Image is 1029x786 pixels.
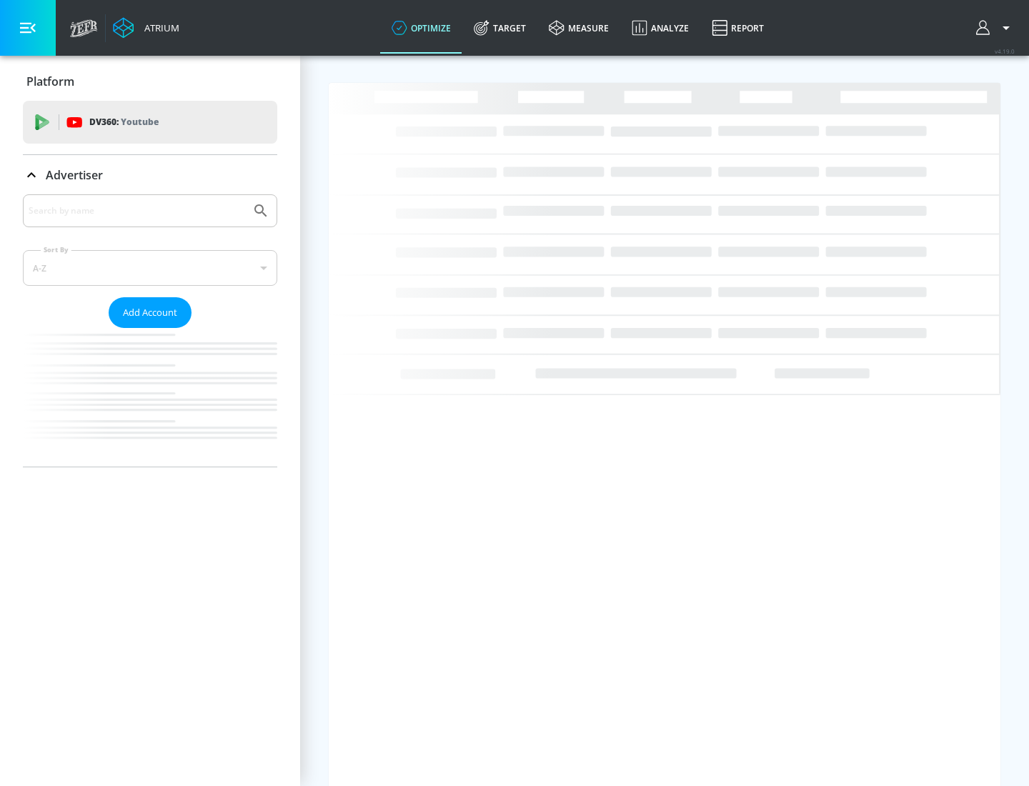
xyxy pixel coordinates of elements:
[23,155,277,195] div: Advertiser
[26,74,74,89] p: Platform
[23,61,277,101] div: Platform
[462,2,537,54] a: Target
[139,21,179,34] div: Atrium
[23,101,277,144] div: DV360: Youtube
[123,304,177,321] span: Add Account
[109,297,192,328] button: Add Account
[995,47,1015,55] span: v 4.19.0
[23,328,277,467] nav: list of Advertiser
[620,2,700,54] a: Analyze
[121,114,159,129] p: Youtube
[89,114,159,130] p: DV360:
[380,2,462,54] a: optimize
[41,245,71,254] label: Sort By
[29,202,245,220] input: Search by name
[113,17,179,39] a: Atrium
[537,2,620,54] a: measure
[46,167,103,183] p: Advertiser
[23,250,277,286] div: A-Z
[23,194,277,467] div: Advertiser
[700,2,775,54] a: Report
